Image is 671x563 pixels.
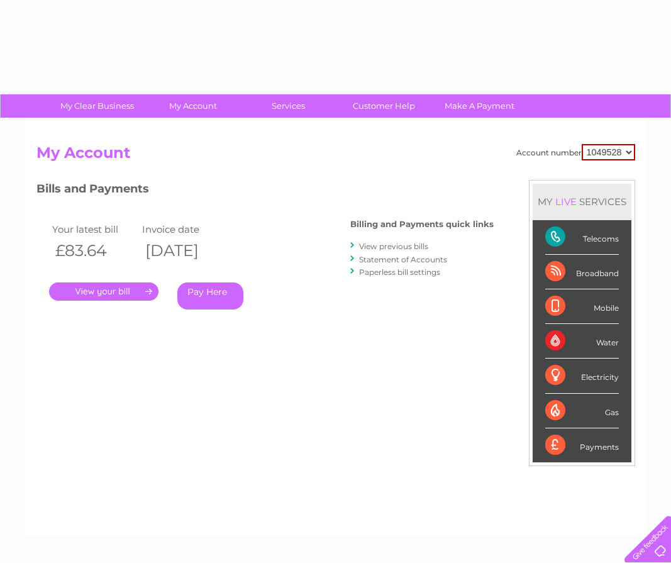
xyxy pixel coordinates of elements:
[545,428,619,462] div: Payments
[545,255,619,289] div: Broadband
[533,184,631,220] div: MY SERVICES
[359,255,447,264] a: Statement of Accounts
[177,282,243,309] a: Pay Here
[36,144,635,168] h2: My Account
[359,267,440,277] a: Paperless bill settings
[350,220,494,229] h4: Billing and Payments quick links
[332,94,436,118] a: Customer Help
[545,324,619,359] div: Water
[236,94,340,118] a: Services
[428,94,531,118] a: Make A Payment
[49,221,140,238] td: Your latest bill
[359,242,428,251] a: View previous bills
[139,238,230,264] th: [DATE]
[545,394,619,428] div: Gas
[545,289,619,324] div: Mobile
[49,238,140,264] th: £83.64
[49,282,158,301] a: .
[36,180,494,202] h3: Bills and Payments
[545,220,619,255] div: Telecoms
[553,196,579,208] div: LIVE
[545,359,619,393] div: Electricity
[141,94,245,118] a: My Account
[45,94,149,118] a: My Clear Business
[139,221,230,238] td: Invoice date
[516,144,635,160] div: Account number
